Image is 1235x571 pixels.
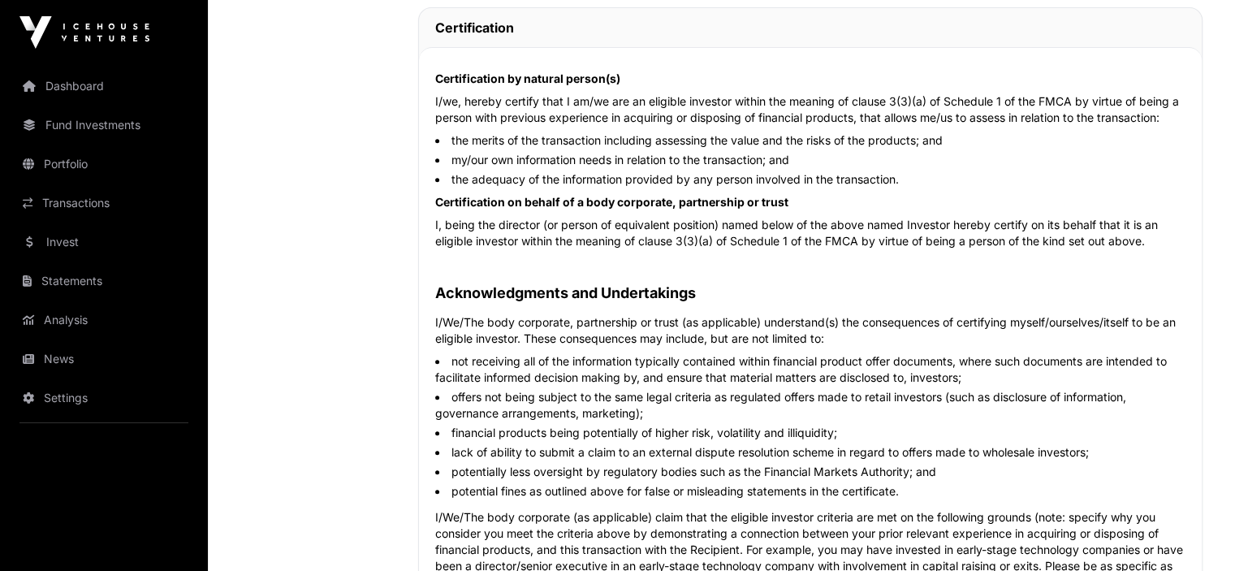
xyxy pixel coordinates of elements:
[435,389,1185,422] li: offers not being subject to the same legal criteria as regulated offers made to retail investors ...
[13,263,195,299] a: Statements
[435,195,788,209] strong: Certification on behalf of a body corporate, partnership or trust
[435,314,1185,347] p: I/We/The body corporate, partnership or trust (as applicable) understand(s) the consequences of c...
[435,71,620,85] strong: Certification by natural person(s)
[435,353,1185,386] li: not receiving all of the information typically contained within financial product offer documents...
[435,483,1185,500] li: potential fines as outlined above for false or misleading statements in the certificate.
[13,380,195,416] a: Settings
[13,68,195,104] a: Dashboard
[13,302,195,338] a: Analysis
[435,464,1185,480] li: potentially less oversight by regulatory bodies such as the Financial Markets Authority; and
[435,282,1185,305] h2: Acknowledgments and Undertakings
[435,217,1185,249] p: I, being the director (or person of equivalent position) named below of the above named Investor ...
[13,107,195,143] a: Fund Investments
[1154,493,1235,571] iframe: Chat Widget
[13,341,195,377] a: News
[13,146,195,182] a: Portfolio
[13,224,195,260] a: Invest
[19,16,149,49] img: Icehouse Ventures Logo
[435,425,1185,441] li: financial products being potentially of higher risk, volatility and illiquidity;
[13,185,195,221] a: Transactions
[435,132,1185,149] li: the merits of the transaction including assessing the value and the risks of the products; and
[435,93,1185,126] p: I/we, hereby certify that I am/we are an eligible investor within the meaning of clause 3(3)(a) o...
[435,152,1185,168] li: my/our own information needs in relation to the transaction; and
[435,171,1185,188] li: the adequacy of the information provided by any person involved in the transaction.
[435,18,1185,37] h2: Certification
[435,444,1185,461] li: lack of ability to submit a claim to an external dispute resolution scheme in regard to offers ma...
